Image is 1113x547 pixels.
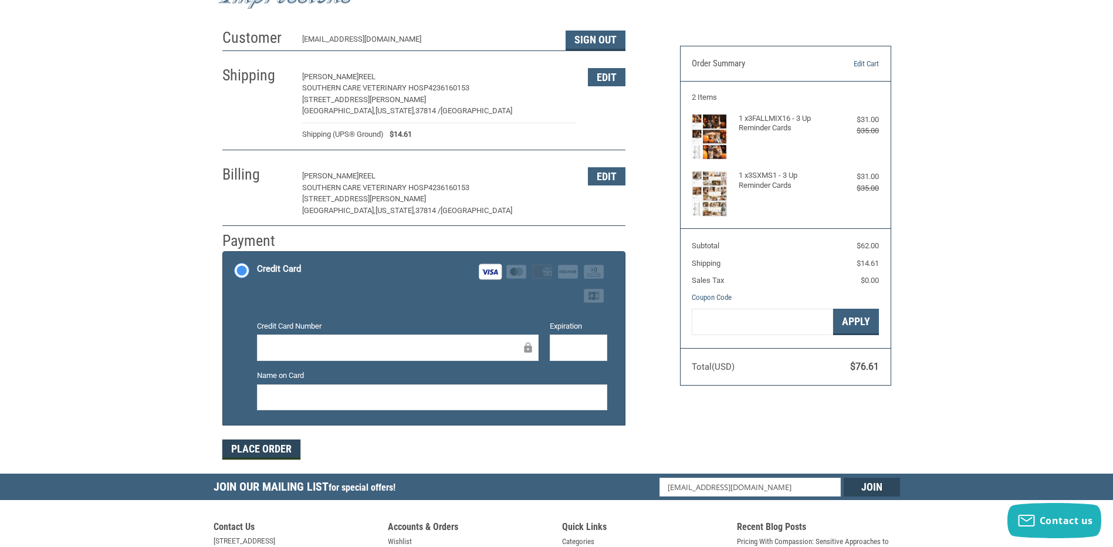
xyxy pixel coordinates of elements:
[302,194,426,203] span: [STREET_ADDRESS][PERSON_NAME]
[388,521,551,536] h5: Accounts & Orders
[844,478,900,497] input: Join
[692,93,879,102] h3: 2 Items
[415,106,441,115] span: 37814 /
[1007,503,1101,538] button: Contact us
[302,206,375,215] span: [GEOGRAPHIC_DATA],
[329,482,395,493] span: for special offers!
[692,309,833,335] input: Gift Certificate or Coupon Code
[222,66,291,85] h2: Shipping
[441,106,512,115] span: [GEOGRAPHIC_DATA]
[588,68,625,86] button: Edit
[214,474,401,504] h5: Join Our Mailing List
[257,259,301,279] div: Credit Card
[257,320,539,332] label: Credit Card Number
[832,125,879,137] div: $35.00
[857,241,879,250] span: $62.00
[588,167,625,185] button: Edit
[302,95,426,104] span: [STREET_ADDRESS][PERSON_NAME]
[302,33,554,50] div: [EMAIL_ADDRESS][DOMAIN_NAME]
[692,293,732,302] a: Coupon Code
[222,28,291,48] h2: Customer
[833,309,879,335] button: Apply
[692,241,719,250] span: Subtotal
[692,259,720,268] span: Shipping
[737,521,900,536] h5: Recent Blog Posts
[222,231,291,251] h2: Payment
[739,171,830,190] h4: 1 x 3SXMS1 - 3 Up Reminder Cards
[375,106,415,115] span: [US_STATE],
[358,72,375,81] span: Reel
[550,320,607,332] label: Expiration
[566,31,625,50] button: Sign Out
[214,521,377,536] h5: Contact Us
[441,206,512,215] span: [GEOGRAPHIC_DATA]
[819,58,879,70] a: Edit Cart
[302,106,375,115] span: [GEOGRAPHIC_DATA],
[302,129,384,140] span: Shipping (UPS® Ground)
[384,129,412,140] span: $14.61
[1040,514,1093,527] span: Contact us
[358,171,375,180] span: Reel
[832,183,879,194] div: $35.00
[222,165,291,184] h2: Billing
[375,206,415,215] span: [US_STATE],
[692,276,724,285] span: Sales Tax
[415,206,441,215] span: 37814 /
[302,183,428,192] span: Southern Care Veterinary Hosp
[832,171,879,183] div: $31.00
[428,183,469,192] span: 4236160153
[257,370,607,381] label: Name on Card
[222,440,300,460] button: Place Order
[857,259,879,268] span: $14.61
[302,72,358,81] span: [PERSON_NAME]
[692,362,735,372] span: Total (USD)
[861,276,879,285] span: $0.00
[302,171,358,180] span: [PERSON_NAME]
[832,114,879,126] div: $31.00
[428,83,469,92] span: 4236160153
[302,83,428,92] span: Southern Care Veterinary Hosp
[659,478,841,497] input: Email
[739,114,830,133] h4: 1 x 3FALLMIX16 - 3 Up Reminder Cards
[850,361,879,372] span: $76.61
[562,521,725,536] h5: Quick Links
[692,58,819,70] h3: Order Summary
